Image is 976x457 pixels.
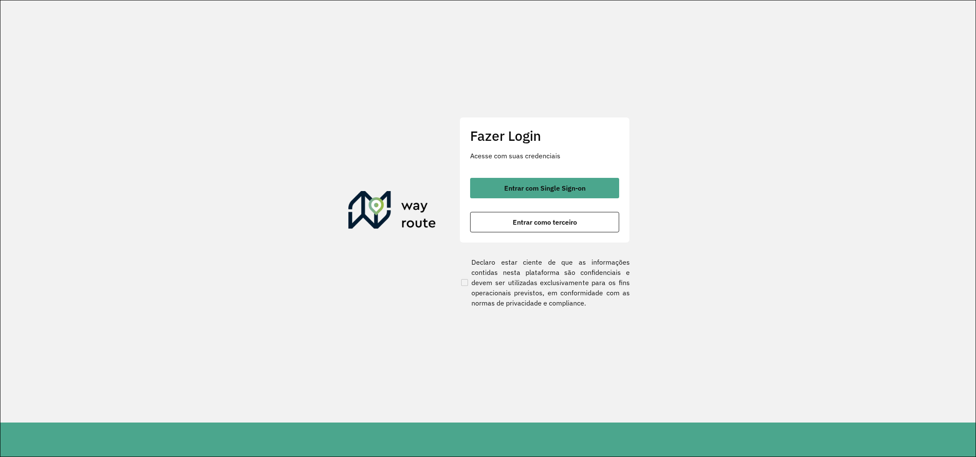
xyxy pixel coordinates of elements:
[513,219,577,226] span: Entrar como terceiro
[348,191,436,232] img: Roteirizador AmbevTech
[470,178,619,198] button: button
[470,151,619,161] p: Acesse com suas credenciais
[470,212,619,232] button: button
[459,257,630,308] label: Declaro estar ciente de que as informações contidas nesta plataforma são confidenciais e devem se...
[470,128,619,144] h2: Fazer Login
[504,185,586,191] span: Entrar com Single Sign-on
